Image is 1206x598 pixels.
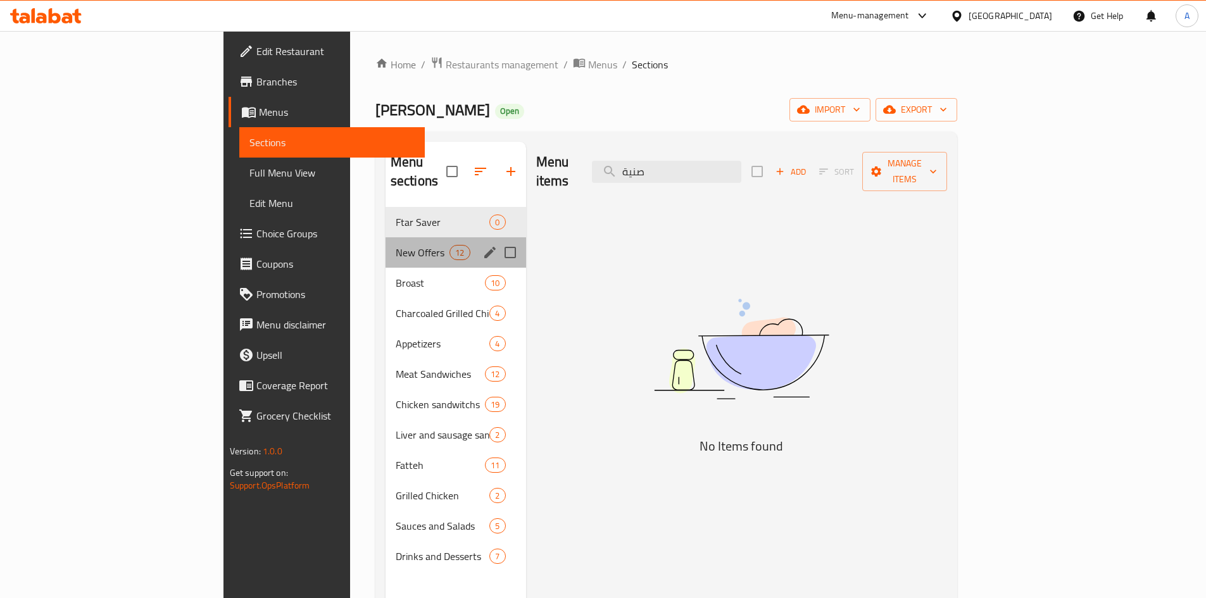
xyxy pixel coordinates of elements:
h5: No Items found [583,436,900,456]
span: 19 [486,399,505,411]
span: Coupons [256,256,415,271]
span: Charcoaled Grilled Chicken [396,306,490,321]
button: export [876,98,957,121]
span: Choice Groups [256,226,415,241]
span: Promotions [256,287,415,302]
li: / [622,57,627,72]
span: Chicken sandwitchs [396,397,485,412]
span: Meat Sandwiches [396,366,485,382]
span: Manage items [872,156,937,187]
span: Add [774,165,808,179]
span: Fatteh [396,458,485,473]
button: Manage items [862,152,947,191]
span: Get support on: [230,464,288,481]
div: Appetizers4 [386,328,526,359]
span: Menus [588,57,617,72]
span: 10 [486,277,505,289]
span: New Offers [396,245,449,260]
div: items [485,397,505,412]
span: Add item [770,162,811,182]
span: Edit Restaurant [256,44,415,59]
div: items [485,458,505,473]
button: Add section [496,156,526,187]
span: Branches [256,74,415,89]
a: Menus [573,56,617,73]
button: edit [481,243,499,262]
li: / [563,57,568,72]
div: Broast10 [386,268,526,298]
div: [GEOGRAPHIC_DATA] [969,9,1052,23]
div: Grilled Chicken2 [386,480,526,511]
span: 2 [490,429,505,441]
div: Drinks and Desserts7 [386,541,526,571]
div: Charcoaled Grilled Chicken4 [386,298,526,328]
span: Drinks and Desserts [396,549,490,564]
div: items [489,306,505,321]
span: 12 [486,368,505,380]
span: 5 [490,520,505,532]
button: import [789,98,870,121]
span: 0 [490,216,505,228]
div: Meat Sandwiches12 [386,359,526,389]
span: Broast [396,275,485,290]
div: items [489,336,505,351]
h2: Menu items [536,153,577,190]
span: Sort sections [465,156,496,187]
span: import [800,102,860,118]
button: Add [770,162,811,182]
span: 11 [486,459,505,471]
div: items [489,549,505,564]
div: New Offers12edit [386,237,526,268]
a: Coupons [229,249,425,279]
span: Menu disclaimer [256,317,415,332]
div: Sauces and Salads5 [386,511,526,541]
span: Ftar Saver [396,215,490,230]
input: search [592,161,741,183]
span: 4 [490,338,505,350]
div: Fatteh11 [386,450,526,480]
div: items [485,275,505,290]
a: Full Menu View [239,158,425,188]
div: items [489,215,505,230]
a: Menu disclaimer [229,309,425,340]
span: Restaurants management [446,57,558,72]
a: Edit Restaurant [229,36,425,66]
img: dish.svg [583,265,900,433]
span: Select all sections [439,158,465,185]
a: Branches [229,66,425,97]
span: export [886,102,947,118]
a: Choice Groups [229,218,425,249]
span: Coverage Report [256,378,415,393]
span: [PERSON_NAME] [375,96,490,124]
span: 1.0.0 [263,443,282,459]
a: Grocery Checklist [229,401,425,431]
span: Grocery Checklist [256,408,415,423]
span: Menus [259,104,415,120]
a: Promotions [229,279,425,309]
div: Open [495,104,524,119]
div: Appetizers [396,336,490,351]
span: Full Menu View [249,165,415,180]
span: Liver and sausage sandwiches [396,427,490,442]
div: Chicken sandwitchs19 [386,389,526,420]
span: Sections [632,57,668,72]
div: items [485,366,505,382]
div: Sauces and Salads [396,518,490,533]
span: Edit Menu [249,196,415,211]
span: Version: [230,443,261,459]
nav: Menu sections [386,202,526,576]
div: Ftar Saver0 [386,207,526,237]
span: Grilled Chicken [396,488,490,503]
nav: breadcrumb [375,56,957,73]
span: 2 [490,490,505,502]
a: Coverage Report [229,370,425,401]
span: Upsell [256,347,415,363]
